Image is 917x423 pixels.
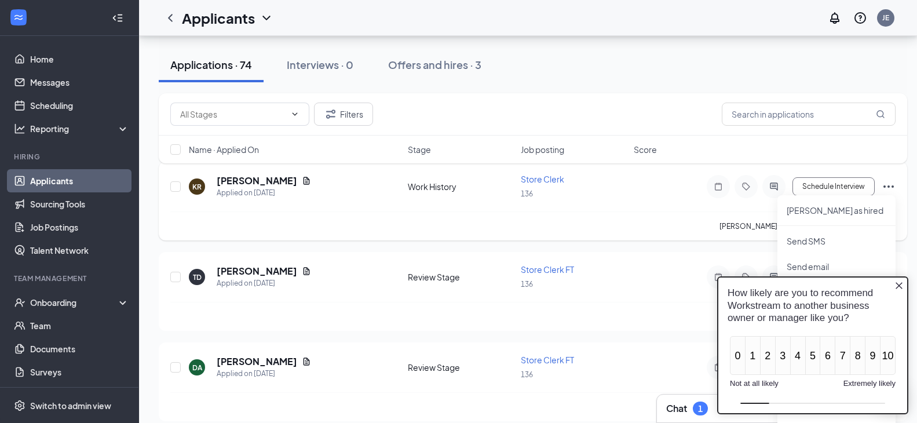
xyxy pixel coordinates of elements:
svg: ChevronDown [290,110,299,119]
div: Work History [408,181,514,192]
a: Sourcing Tools [30,192,129,216]
a: Home [30,48,129,71]
svg: Document [302,267,311,276]
div: Onboarding [30,297,119,308]
a: Surveys [30,360,129,384]
a: Team [30,314,129,337]
div: Switch to admin view [30,400,111,411]
input: Search in applications [722,103,896,126]
span: 136 [521,189,533,198]
span: Stage [408,144,431,155]
p: [PERSON_NAME] has applied more than . [719,221,896,231]
h1: Applicants [182,8,255,28]
input: All Stages [180,108,286,121]
span: Job posting [521,144,564,155]
h5: [PERSON_NAME] [217,174,297,187]
a: Scheduling [30,94,129,117]
span: 136 [521,370,533,379]
div: DA [192,363,202,373]
a: Job Postings [30,216,129,239]
svg: QuestionInfo [853,11,867,25]
svg: Settings [14,400,25,411]
svg: MagnifyingGlass [876,110,885,119]
svg: WorkstreamLogo [13,12,24,23]
span: Store Clerk [521,174,564,184]
span: Store Clerk FT [521,264,574,275]
button: Schedule Interview [792,177,875,196]
div: Offers and hires · 3 [388,57,481,72]
span: Name · Applied On [189,144,259,155]
button: Filter Filters [314,103,373,126]
a: Applicants [30,169,129,192]
a: Documents [30,337,129,360]
div: JE [882,13,889,23]
iframe: Sprig User Feedback Dialog [708,267,917,423]
div: Review Stage [408,362,514,373]
span: Store Clerk FT [521,355,574,365]
h5: [PERSON_NAME] [217,265,297,278]
a: Messages [30,71,129,94]
span: 136 [521,280,533,289]
div: Applied on [DATE] [217,368,311,380]
svg: ActiveChat [767,182,781,191]
svg: Ellipses [882,180,896,194]
div: Reporting [30,123,130,134]
a: Talent Network [30,239,129,262]
div: Team Management [14,274,127,283]
svg: Analysis [14,123,25,134]
div: Hiring [14,152,127,162]
div: Applied on [DATE] [217,278,311,289]
span: Score [634,144,657,155]
div: 1 [698,404,703,414]
div: Applications · 74 [170,57,252,72]
svg: Document [302,357,311,366]
svg: Note [711,182,725,191]
svg: Document [302,176,311,185]
svg: Filter [324,107,338,121]
svg: Collapse [112,12,123,24]
h5: [PERSON_NAME] [217,355,297,368]
div: Review Stage [408,271,514,283]
h3: Chat [666,402,687,415]
div: Applied on [DATE] [217,187,311,199]
svg: Tag [739,182,753,191]
svg: Notifications [828,11,842,25]
svg: ChevronDown [260,11,273,25]
div: KR [192,182,202,192]
div: TD [193,272,202,282]
svg: ChevronLeft [163,11,177,25]
div: Interviews · 0 [287,57,353,72]
svg: UserCheck [14,297,25,308]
